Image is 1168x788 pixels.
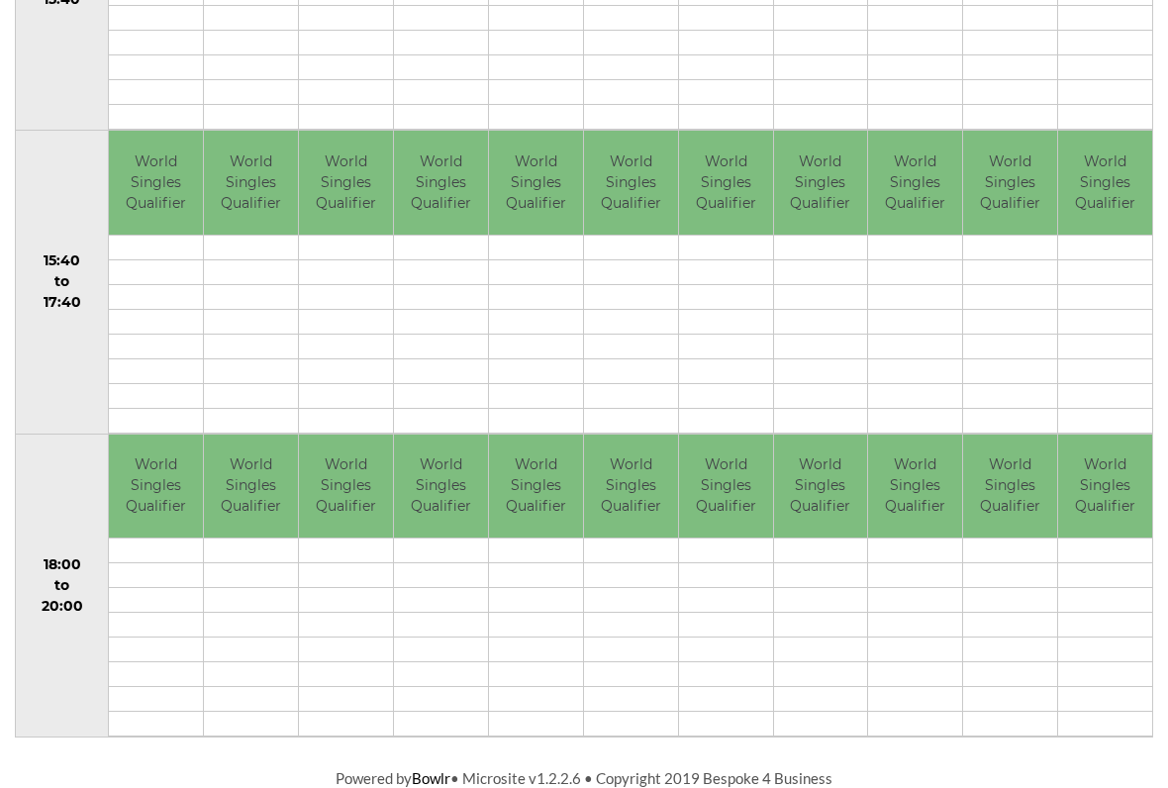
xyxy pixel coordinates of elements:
td: World Singles Qualifier [1058,131,1152,235]
td: World Singles Qualifier [774,435,868,539]
td: 18:00 to 20:00 [16,434,109,738]
td: World Singles Qualifier [963,435,1057,539]
a: Bowlr [412,769,450,787]
td: World Singles Qualifier [299,131,393,235]
td: 15:40 to 17:40 [16,131,109,435]
td: World Singles Qualifier [489,435,583,539]
td: World Singles Qualifier [1058,435,1152,539]
td: World Singles Qualifier [679,131,773,235]
td: World Singles Qualifier [204,131,298,235]
td: World Singles Qualifier [868,435,962,539]
td: World Singles Qualifier [963,131,1057,235]
td: World Singles Qualifier [774,131,868,235]
td: World Singles Qualifier [204,435,298,539]
td: World Singles Qualifier [679,435,773,539]
td: World Singles Qualifier [394,131,488,235]
td: World Singles Qualifier [584,435,678,539]
td: World Singles Qualifier [109,131,203,235]
td: World Singles Qualifier [489,131,583,235]
td: World Singles Qualifier [109,435,203,539]
td: World Singles Qualifier [868,131,962,235]
td: World Singles Qualifier [299,435,393,539]
span: Powered by • Microsite v1.2.2.6 • Copyright 2019 Bespoke 4 Business [336,769,832,787]
td: World Singles Qualifier [584,131,678,235]
td: World Singles Qualifier [394,435,488,539]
